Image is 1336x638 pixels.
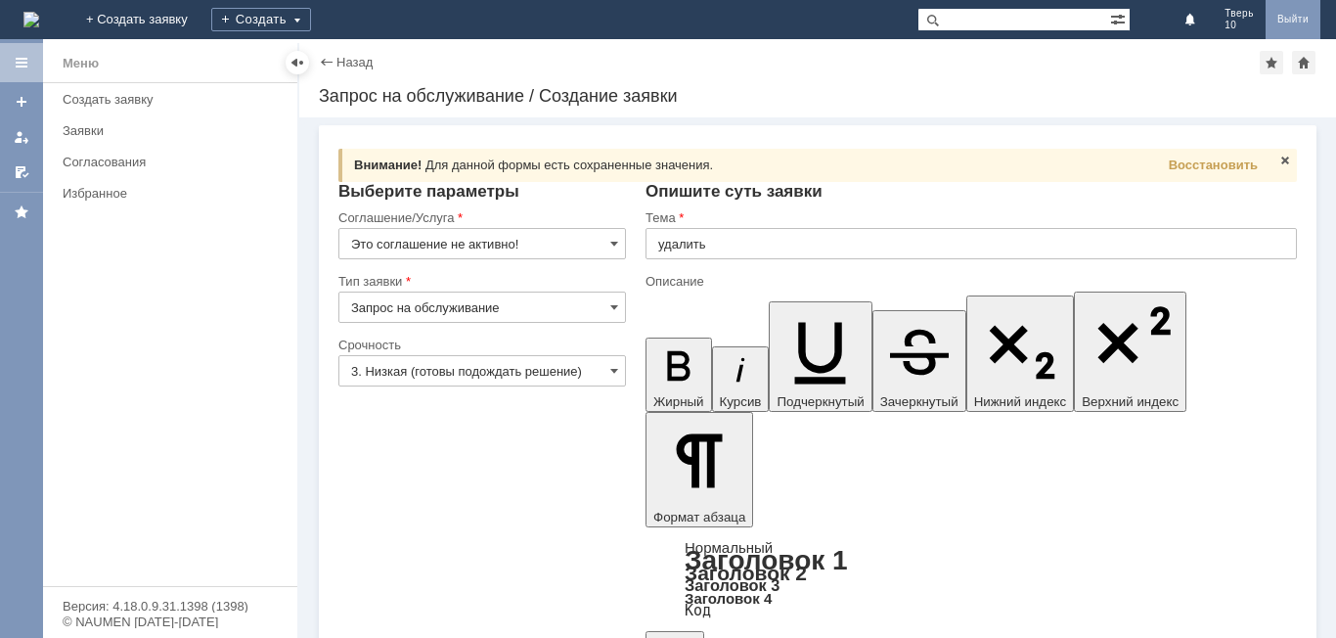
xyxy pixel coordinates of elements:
[1169,158,1258,172] span: Восстановить
[55,84,293,114] a: Создать заявку
[646,182,823,201] span: Опишите суть заявки
[63,186,264,201] div: Избранное
[23,12,39,27] img: logo
[685,590,772,607] a: Заголовок 4
[338,182,519,201] span: Выберите параметры
[63,600,278,613] div: Версия: 4.18.0.9.31.1398 (1398)
[1225,8,1254,20] span: Тверь
[872,310,966,412] button: Зачеркнутый
[1260,51,1283,74] div: Добавить в избранное
[685,562,807,584] a: Заголовок 2
[685,545,848,575] a: Заголовок 1
[646,412,753,527] button: Формат абзаца
[425,158,713,172] span: Для данной формы есть сохраненные значения.
[653,510,745,524] span: Формат абзаца
[55,115,293,146] a: Заявки
[6,121,37,153] a: Мои заявки
[63,155,286,169] div: Согласования
[1110,9,1130,27] span: Расширенный поиск
[63,52,99,75] div: Меню
[354,158,422,172] span: Внимание!
[63,92,286,107] div: Создать заявку
[646,338,712,412] button: Жирный
[286,51,309,74] div: Скрыть меню
[712,346,770,412] button: Курсив
[769,301,871,412] button: Подчеркнутый
[966,296,1075,412] button: Нижний индекс
[338,275,622,288] div: Тип заявки
[1225,20,1254,31] span: 10
[646,275,1293,288] div: Описание
[974,394,1067,409] span: Нижний индекс
[1082,394,1179,409] span: Верхний индекс
[685,576,779,594] a: Заголовок 3
[685,539,773,556] a: Нормальный
[1292,51,1315,74] div: Сделать домашней страницей
[646,211,1293,224] div: Тема
[55,147,293,177] a: Согласования
[211,8,311,31] div: Создать
[23,12,39,27] a: Перейти на домашнюю страницу
[685,602,711,619] a: Код
[646,541,1297,617] div: Формат абзаца
[1074,292,1186,412] button: Верхний индекс
[720,394,762,409] span: Курсив
[63,615,278,628] div: © NAUMEN [DATE]-[DATE]
[338,211,622,224] div: Соглашение/Услуга
[6,157,37,188] a: Мои согласования
[1277,153,1293,168] span: Закрыть
[880,394,958,409] span: Зачеркнутый
[63,123,286,138] div: Заявки
[777,394,864,409] span: Подчеркнутый
[319,86,1316,106] div: Запрос на обслуживание / Создание заявки
[653,394,704,409] span: Жирный
[336,55,373,69] a: Назад
[6,86,37,117] a: Создать заявку
[8,8,286,23] div: [PERSON_NAME] удалить отложенный чек
[338,339,622,351] div: Срочность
